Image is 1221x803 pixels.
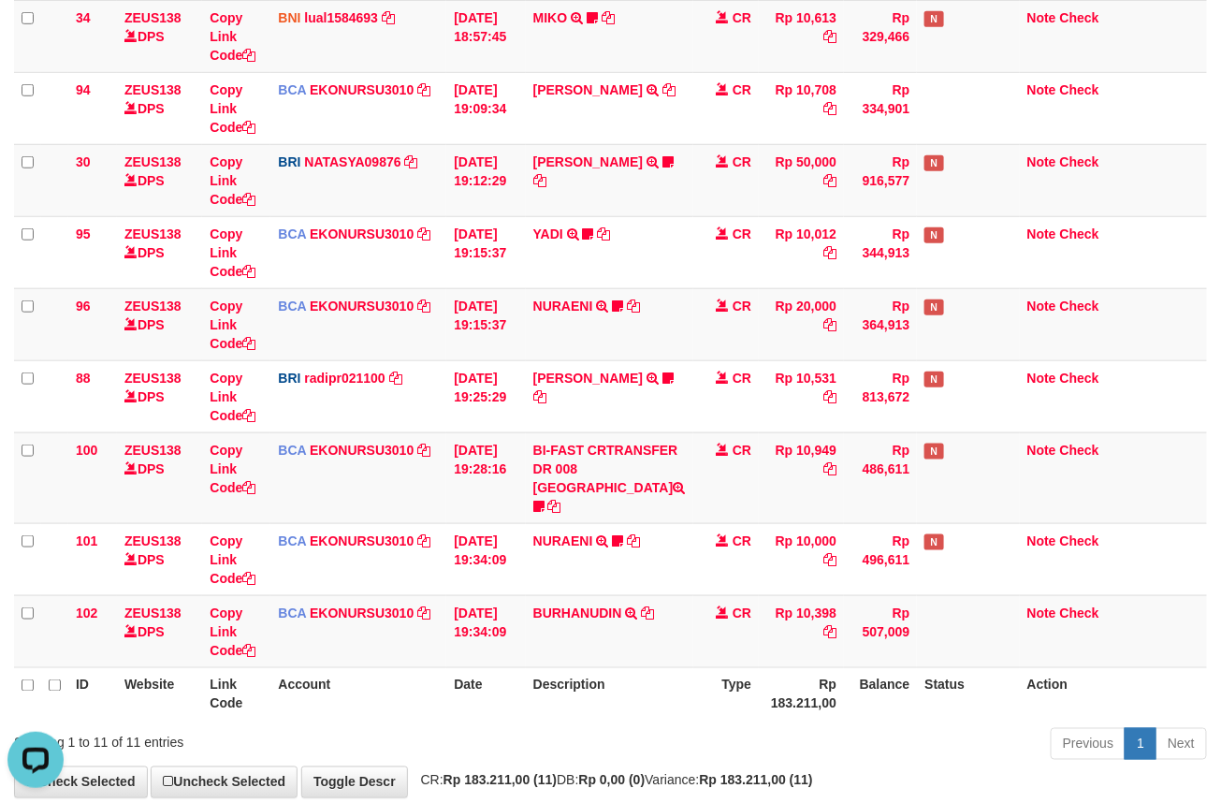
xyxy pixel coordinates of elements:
span: 88 [76,371,91,386]
a: ZEUS138 [124,226,182,241]
td: DPS [117,523,202,595]
a: EKONURSU3010 [310,606,414,620]
td: Rp 10,012 [759,216,844,288]
td: Rp 10,708 [759,72,844,144]
a: ZEUS138 [124,154,182,169]
a: [PERSON_NAME] [533,82,643,97]
a: Check Selected [14,766,148,798]
span: Has Note [924,227,943,243]
strong: Rp 183.211,00 (11) [699,773,812,788]
a: Copy NURAENI to clipboard [627,299,640,314]
a: Copy Link Code [210,299,255,351]
td: DPS [117,432,202,523]
a: ZEUS138 [124,443,182,458]
span: BCA [278,226,306,241]
span: 34 [76,10,91,25]
a: Check [1060,10,1099,25]
a: YADI [533,226,563,241]
a: Previous [1051,728,1126,760]
a: Note [1027,10,1056,25]
td: DPS [117,360,202,432]
th: Website [117,667,202,721]
a: [PERSON_NAME] [533,371,643,386]
td: DPS [117,216,202,288]
span: Has Note [924,372,943,387]
a: EKONURSU3010 [310,82,414,97]
th: Link Code [202,667,270,721]
a: ZEUS138 [124,606,182,620]
a: Copy Link Code [210,443,255,495]
a: Toggle Descr [301,766,408,798]
td: DPS [117,288,202,360]
span: CR: DB: Variance: [412,773,813,788]
td: [DATE] 19:15:37 [446,216,525,288]
span: BCA [278,82,306,97]
strong: Rp 0,00 (0) [579,773,646,788]
a: Note [1027,154,1056,169]
a: Copy EKONURSU3010 to clipboard [417,606,430,620]
a: Copy NURAENI to clipboard [627,533,640,548]
span: BRI [278,154,300,169]
span: BCA [278,299,306,314]
a: Check [1060,371,1099,386]
span: CR [733,154,751,169]
a: Copy BI-FAST CRTRANSFER DR 008 ALAMSYAH to clipboard [548,499,561,514]
span: 94 [76,82,91,97]
a: NURAENI [533,533,593,548]
a: ZEUS138 [124,299,182,314]
td: Rp 20,000 [759,288,844,360]
a: Note [1027,82,1056,97]
td: [DATE] 19:12:29 [446,144,525,216]
a: Copy Rp 10,949 to clipboard [823,461,836,476]
span: BCA [278,606,306,620]
td: [DATE] 19:28:16 [446,432,525,523]
a: Copy Link Code [210,371,255,423]
span: 30 [76,154,91,169]
a: Copy Link Code [210,226,255,279]
a: Check [1060,533,1099,548]
a: Uncheck Selected [151,766,298,798]
span: CR [733,10,751,25]
span: 95 [76,226,91,241]
th: Balance [844,667,917,721]
a: Check [1060,606,1099,620]
td: [DATE] 19:15:37 [446,288,525,360]
a: ZEUS138 [124,371,182,386]
td: [DATE] 19:09:34 [446,72,525,144]
td: Rp 10,398 [759,595,844,667]
a: Copy Rp 10,000 to clipboard [823,552,836,567]
td: Rp 334,901 [844,72,917,144]
a: Copy NATASYA09876 to clipboard [405,154,418,169]
td: Rp 10,000 [759,523,844,595]
th: Type [693,667,759,721]
a: lual1584693 [304,10,378,25]
a: Copy lual1584693 to clipboard [382,10,395,25]
span: Has Note [924,534,943,550]
a: Copy radipr021100 to clipboard [389,371,402,386]
a: Check [1060,154,1099,169]
a: Copy Link Code [210,533,255,586]
a: Copy Rp 50,000 to clipboard [823,173,836,188]
td: Rp 486,611 [844,432,917,523]
a: EKONURSU3010 [310,226,414,241]
a: Note [1027,371,1056,386]
th: Rp 183.211,00 [759,667,844,721]
td: DPS [117,72,202,144]
a: NATASYA09876 [304,154,400,169]
a: ZEUS138 [124,10,182,25]
a: Copy YADI to clipboard [598,226,611,241]
a: Check [1060,226,1099,241]
span: CR [733,82,751,97]
a: MIKO [533,10,568,25]
th: Action [1020,667,1207,721]
a: Copy EKONURSU3010 to clipboard [417,82,430,97]
a: Note [1027,533,1056,548]
a: Copy ALFON STEFFE to clipboard [662,82,676,97]
a: Copy Rp 10,531 to clipboard [823,389,836,404]
a: Copy WINDA ANDRIANI to clipboard [533,389,546,404]
th: Status [917,667,1019,721]
a: Copy Link Code [210,10,255,63]
div: Showing 1 to 11 of 11 entries [14,726,495,752]
a: Copy Link Code [210,606,255,658]
a: Note [1027,443,1056,458]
